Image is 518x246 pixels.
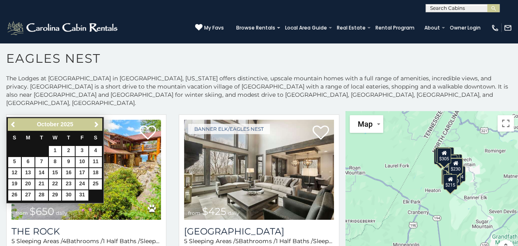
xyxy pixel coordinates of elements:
[12,226,161,237] a: The Rock
[358,120,373,128] span: Map
[16,210,28,216] span: from
[449,158,463,174] div: $230
[420,22,444,34] a: About
[8,179,21,189] a: 19
[333,22,370,34] a: Real Estate
[160,237,165,245] span: 15
[441,169,455,185] div: $305
[49,190,62,200] a: 29
[451,166,465,182] div: $424
[35,168,48,178] a: 14
[140,125,156,142] a: Add to favorites
[232,22,279,34] a: Browse Rentals
[40,135,43,141] span: Tuesday
[49,179,62,189] a: 22
[281,22,331,34] a: Local Area Guide
[235,237,239,245] span: 5
[204,24,224,32] span: My Favs
[497,115,514,132] button: Toggle fullscreen view
[184,120,334,220] img: Sunset Ridge Hideaway
[184,120,334,220] a: Sunset Ridge Hideaway from $425 daily
[89,146,102,156] a: 4
[93,121,100,128] span: Next
[202,205,226,217] span: $425
[22,190,35,200] a: 27
[103,237,140,245] span: 1 Half Baths /
[37,121,59,128] span: October
[76,146,88,156] a: 3
[35,157,48,167] a: 7
[76,190,88,200] a: 31
[56,210,67,216] span: daily
[437,148,451,164] div: $305
[188,210,200,216] span: from
[443,174,457,190] div: $215
[195,24,224,32] a: My Favs
[62,179,75,189] a: 23
[62,237,66,245] span: 4
[89,168,102,178] a: 18
[91,119,101,130] a: Next
[12,237,15,245] span: 5
[434,149,448,164] div: $285
[22,168,35,178] a: 13
[350,115,383,133] button: Change map style
[446,22,485,34] a: Owner Login
[442,169,456,184] div: $230
[22,157,35,167] a: 6
[184,237,187,245] span: 5
[504,24,512,32] img: mail-regular-white.png
[332,237,338,245] span: 16
[228,210,239,216] span: daily
[184,226,334,237] a: [GEOGRAPHIC_DATA]
[8,190,21,200] a: 26
[62,168,75,178] a: 16
[49,157,62,167] a: 8
[89,157,102,167] a: 11
[60,121,73,128] span: 2025
[81,135,84,141] span: Friday
[9,119,19,130] a: Previous
[22,179,35,189] a: 20
[6,20,120,36] img: White-1-2.png
[67,135,70,141] span: Thursday
[442,169,456,184] div: $230
[8,157,21,167] a: 5
[13,135,16,141] span: Sunday
[10,121,17,128] span: Previous
[53,135,58,141] span: Wednesday
[49,146,62,156] a: 1
[89,179,102,189] a: 25
[76,168,88,178] a: 17
[62,157,75,167] a: 9
[491,24,499,32] img: phone-regular-white.png
[371,22,419,34] a: Rental Program
[76,157,88,167] a: 10
[275,237,313,245] span: 1 Half Baths /
[30,205,54,217] span: $650
[62,146,75,156] a: 2
[435,147,449,163] div: $265
[313,125,329,142] a: Add to favorites
[26,135,30,141] span: Monday
[35,190,48,200] a: 28
[8,168,21,178] a: 12
[62,190,75,200] a: 30
[94,135,97,141] span: Saturday
[76,179,88,189] a: 24
[184,226,334,237] h3: Sunset Ridge Hideaway
[188,124,270,134] a: Banner Elk/Eagles Nest
[445,154,459,170] div: $315
[35,179,48,189] a: 21
[49,168,62,178] a: 15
